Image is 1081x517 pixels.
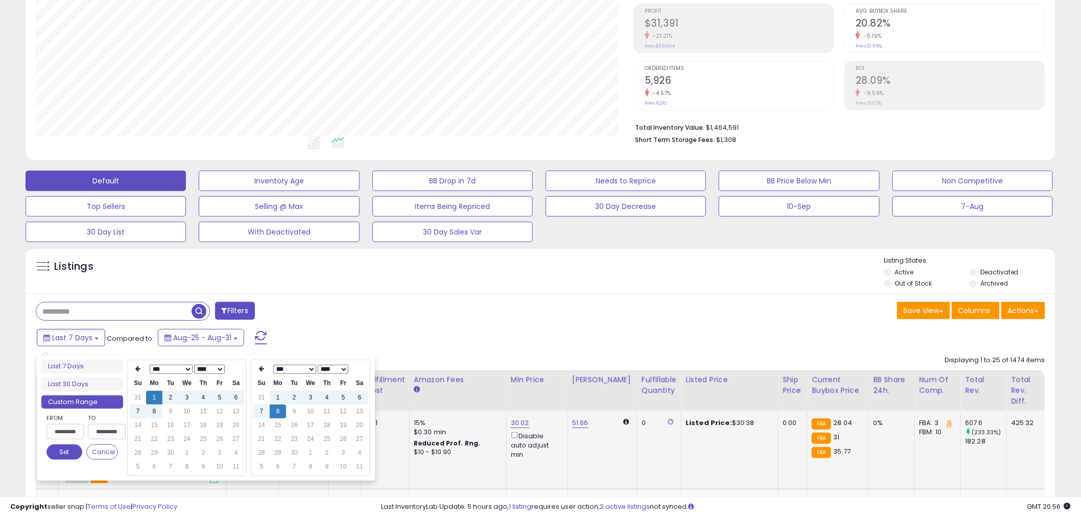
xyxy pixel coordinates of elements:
[212,446,228,460] td: 3
[270,405,286,418] td: 8
[335,405,351,418] td: 12
[351,405,368,418] td: 13
[892,171,1053,191] button: Non Competitive
[302,405,319,418] td: 10
[958,306,991,316] span: Columns
[351,460,368,474] td: 11
[253,418,270,432] td: 14
[319,460,335,474] td: 9
[286,405,302,418] td: 9
[146,432,162,446] td: 22
[195,432,212,446] td: 25
[635,135,715,144] b: Short Term Storage Fees:
[65,418,219,482] div: ASIN:
[856,43,882,49] small: Prev: 21.95%
[179,391,195,405] td: 3
[228,405,244,418] td: 13
[335,460,351,474] td: 10
[919,418,953,428] div: FBA: 3
[645,43,675,49] small: Prev: $39,844
[228,391,244,405] td: 6
[1011,374,1042,407] div: Total Rev. Diff.
[980,268,1019,276] label: Deactivated
[302,446,319,460] td: 1
[270,460,286,474] td: 6
[107,334,154,343] span: Compared to:
[286,460,302,474] td: 7
[228,460,244,474] td: 11
[195,446,212,460] td: 2
[270,391,286,405] td: 1
[635,123,704,132] b: Total Inventory Value:
[130,405,146,418] td: 7
[130,446,146,460] td: 28
[366,374,405,396] div: Fulfillment Cost
[162,446,179,460] td: 30
[686,418,770,428] div: $30.38
[162,418,179,432] td: 16
[270,377,286,390] th: Mo
[892,196,1053,217] button: 7-Aug
[600,502,650,511] a: 2 active listings
[162,405,179,418] td: 9
[179,460,195,474] td: 8
[302,460,319,474] td: 8
[162,432,179,446] td: 23
[414,385,420,394] small: Amazon Fees.
[179,377,195,390] th: We
[195,460,212,474] td: 9
[253,460,270,474] td: 5
[146,377,162,390] th: Mo
[195,377,212,390] th: Th
[162,377,179,390] th: Tu
[212,377,228,390] th: Fr
[335,432,351,446] td: 26
[199,222,359,242] button: With Deactivated
[26,171,186,191] button: Default
[642,418,673,428] div: 0
[87,502,131,511] a: Terms of Use
[645,100,667,106] small: Prev: 6,210
[146,405,162,418] td: 8
[195,405,212,418] td: 11
[212,405,228,418] td: 12
[212,418,228,432] td: 19
[884,256,1055,266] p: Listing States:
[645,9,834,14] span: Profit
[783,374,803,396] div: Ship Price
[351,418,368,432] td: 20
[195,418,212,432] td: 18
[719,196,879,217] button: 10-Sep
[41,395,123,409] li: Custom Range
[228,377,244,390] th: Sa
[980,279,1008,288] label: Archived
[130,460,146,474] td: 5
[335,391,351,405] td: 5
[46,413,82,423] label: From
[146,446,162,460] td: 29
[270,432,286,446] td: 22
[372,171,533,191] button: BB Drop in 7d
[965,418,1006,428] div: 607.6
[856,66,1045,72] span: ROI
[860,32,882,40] small: -5.15%
[228,432,244,446] td: 27
[319,446,335,460] td: 2
[319,418,335,432] td: 18
[10,502,177,512] div: seller snap | |
[146,418,162,432] td: 15
[351,446,368,460] td: 4
[1011,418,1038,428] div: 425.32
[52,333,92,343] span: Last 7 Days
[372,196,533,217] button: Items Being Repriced
[179,405,195,418] td: 10
[834,418,853,428] span: 28.04
[212,391,228,405] td: 5
[253,377,270,390] th: Su
[686,418,732,428] b: Listed Price:
[366,418,402,428] div: 6.21
[162,460,179,474] td: 7
[41,378,123,391] li: Last 30 Days
[26,222,186,242] button: 30 Day List
[302,418,319,432] td: 17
